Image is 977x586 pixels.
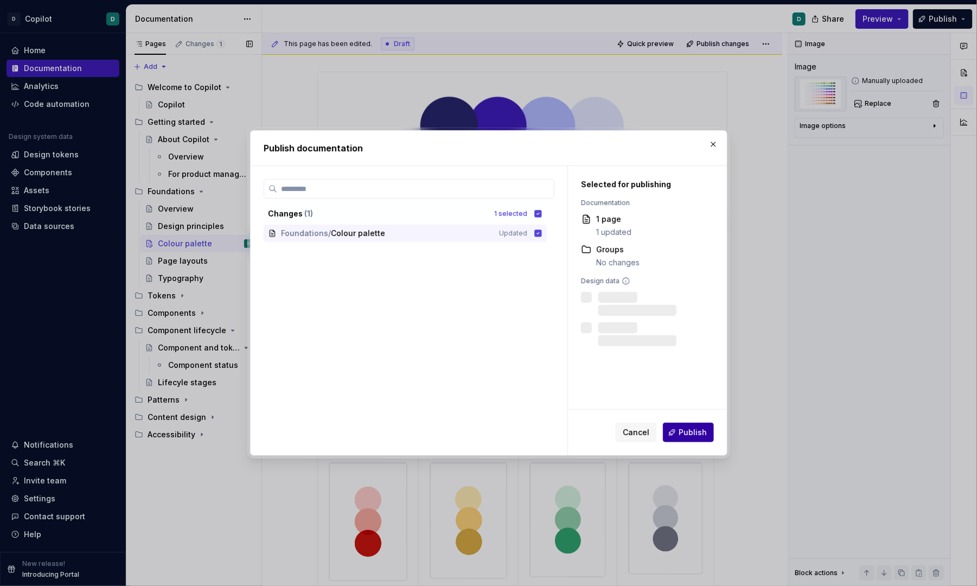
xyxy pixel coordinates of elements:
[328,228,331,239] span: /
[596,227,631,238] div: 1 updated
[679,427,707,438] span: Publish
[623,427,649,438] span: Cancel
[596,214,631,225] div: 1 page
[596,244,640,255] div: Groups
[494,209,527,218] div: 1 selected
[304,209,313,218] span: ( 1 )
[499,229,527,238] span: Updated
[268,208,488,219] div: Changes
[281,228,328,239] span: Foundations
[616,423,656,442] button: Cancel
[663,423,714,442] button: Publish
[331,228,385,239] span: Colour palette
[264,142,714,155] h2: Publish documentation
[581,179,708,190] div: Selected for publishing
[596,257,640,268] div: No changes
[581,277,708,285] div: Design data
[581,199,708,207] div: Documentation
